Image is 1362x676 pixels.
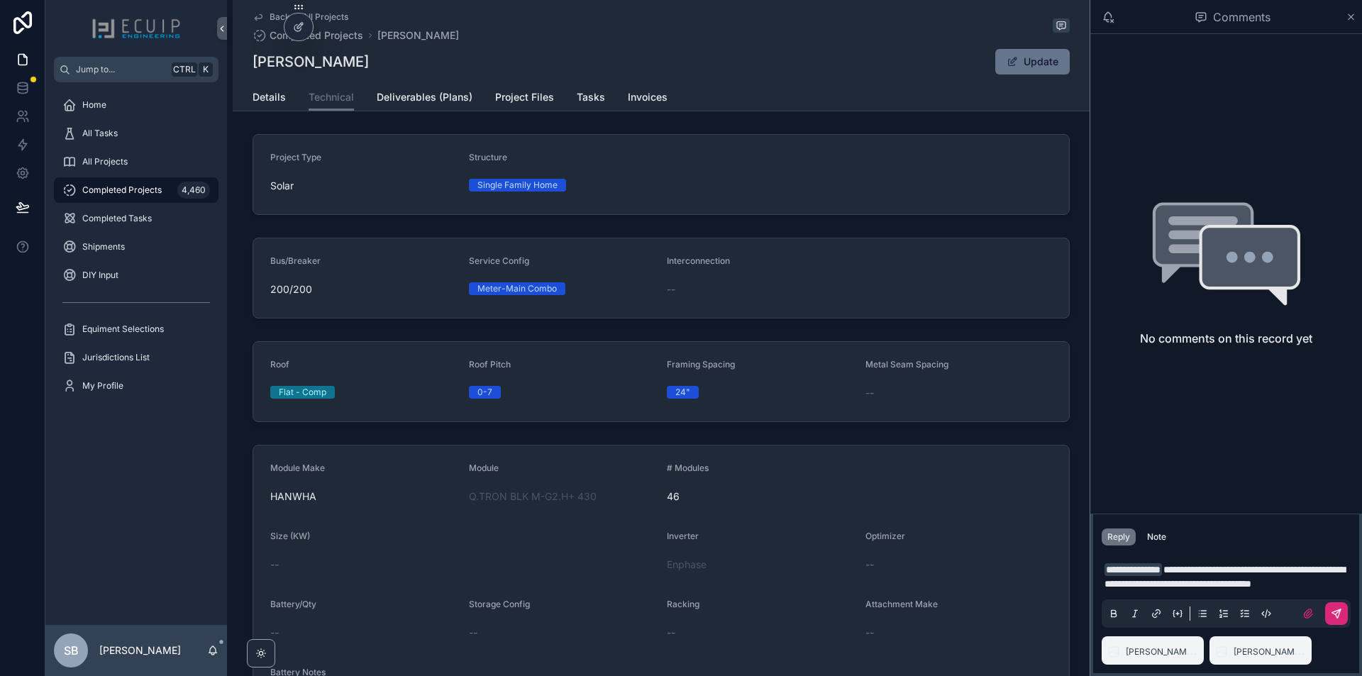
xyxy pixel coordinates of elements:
[477,386,492,399] div: 0-7
[253,90,286,104] span: Details
[82,213,152,224] span: Completed Tasks
[469,626,477,640] span: --
[172,62,197,77] span: Ctrl
[270,152,321,162] span: Project Type
[253,84,286,113] a: Details
[667,282,675,297] span: --
[92,17,181,40] img: App logo
[99,643,181,658] p: [PERSON_NAME]
[577,84,605,113] a: Tasks
[279,386,326,399] div: Flat - Comp
[469,599,530,609] span: Storage Config
[270,28,363,43] span: Completed Projects
[82,128,118,139] span: All Tasks
[177,182,210,199] div: 4,460
[54,206,218,231] a: Completed Tasks
[270,11,348,23] span: Back to All Projects
[865,626,874,640] span: --
[469,359,511,370] span: Roof Pitch
[865,386,874,400] span: --
[82,352,150,363] span: Jurisdictions List
[253,28,363,43] a: Completed Projects
[253,52,369,72] h1: [PERSON_NAME]
[76,64,166,75] span: Jump to...
[667,626,675,640] span: --
[270,558,279,572] span: --
[309,84,354,111] a: Technical
[200,64,211,75] span: K
[270,282,458,297] span: 200/200
[1126,643,1214,658] span: [PERSON_NAME].JPG
[377,28,459,43] a: [PERSON_NAME]
[270,255,321,266] span: Bus/Breaker
[477,179,558,192] div: Single Family Home
[82,99,106,111] span: Home
[54,177,218,203] a: Completed Projects4,460
[667,462,709,473] span: # Modules
[270,179,294,193] span: Solar
[54,234,218,260] a: Shipments
[1140,330,1312,347] h2: No comments on this record yet
[469,255,529,266] span: Service Config
[667,489,854,504] span: 46
[495,90,554,104] span: Project Files
[495,84,554,113] a: Project Files
[270,599,316,609] span: Battery/Qty
[270,359,289,370] span: Roof
[1147,531,1166,543] div: Note
[1234,643,1361,658] span: [PERSON_NAME] - QTRON.JPG
[469,152,507,162] span: Structure
[865,558,874,572] span: --
[1102,528,1136,545] button: Reply
[270,626,279,640] span: --
[667,255,730,266] span: Interconnection
[54,149,218,174] a: All Projects
[82,380,123,392] span: My Profile
[270,462,325,473] span: Module Make
[253,11,348,23] a: Back to All Projects
[54,121,218,146] a: All Tasks
[377,84,472,113] a: Deliverables (Plans)
[667,359,735,370] span: Framing Spacing
[628,84,668,113] a: Invoices
[54,92,218,118] a: Home
[54,373,218,399] a: My Profile
[82,241,125,253] span: Shipments
[628,90,668,104] span: Invoices
[1141,528,1172,545] button: Note
[675,386,690,399] div: 24"
[82,270,118,281] span: DIY Input
[270,531,310,541] span: Size (KW)
[54,57,218,82] button: Jump to...CtrlK
[270,489,316,504] span: HANWHA
[82,156,128,167] span: All Projects
[667,599,699,609] span: Racking
[82,184,162,196] span: Completed Projects
[54,345,218,370] a: Jurisdictions List
[865,599,938,609] span: Attachment Make
[477,282,557,295] div: Meter-Main Combo
[469,489,597,504] a: Q.TRON BLK M-G2.H+ 430
[45,82,227,417] div: scrollable content
[64,642,79,659] span: SB
[469,462,499,473] span: Module
[54,316,218,342] a: Equiment Selections
[82,323,164,335] span: Equiment Selections
[54,262,218,288] a: DIY Input
[1213,9,1270,26] span: Comments
[865,359,948,370] span: Metal Seam Spacing
[995,49,1070,74] button: Update
[667,558,707,572] a: Enphase
[667,531,699,541] span: Inverter
[377,90,472,104] span: Deliverables (Plans)
[309,90,354,104] span: Technical
[865,531,905,541] span: Optimizer
[577,90,605,104] span: Tasks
